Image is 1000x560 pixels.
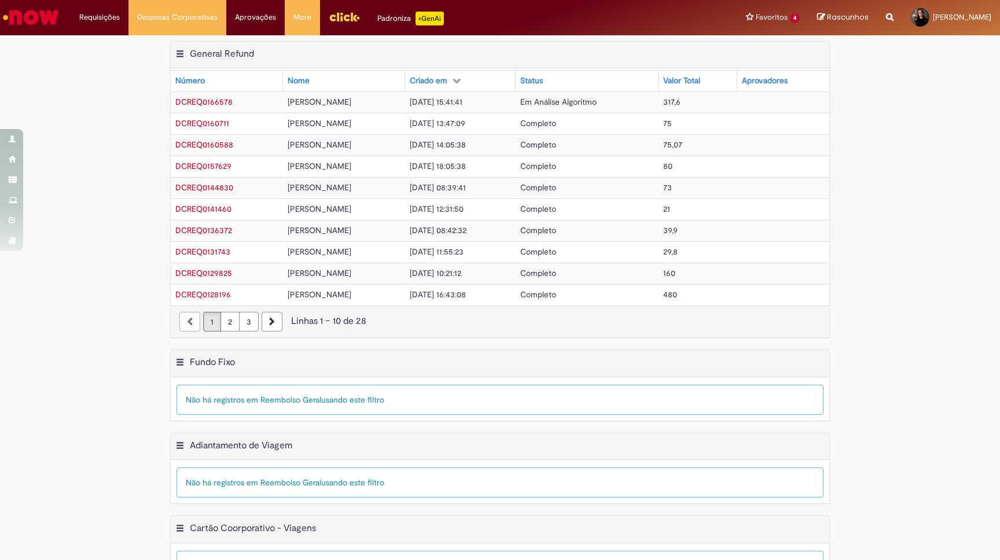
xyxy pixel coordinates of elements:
span: 4 [790,13,800,23]
div: Status [520,75,543,87]
span: DCREQ0136372 [175,225,232,235]
h2: General Refund [190,48,254,60]
span: Aprovações [235,12,276,23]
div: Não há registros em Reembolso Geral [177,385,823,415]
div: Padroniza [377,12,444,25]
span: DCREQ0160711 [175,118,229,128]
span: [DATE] 08:42:32 [410,225,466,235]
div: Não há registros em Reembolso Geral [177,467,823,498]
span: DCREQ0131743 [175,246,230,257]
span: 75 [663,118,672,128]
span: [DATE] 13:47:09 [410,118,465,128]
a: Abrir Registro: DCREQ0128196 [175,289,231,300]
a: Página 2 [220,312,240,331]
a: Abrir Registro: DCREQ0131743 [175,246,230,257]
span: [DATE] 18:05:38 [410,161,466,171]
a: Abrir Registro: DCREQ0136372 [175,225,232,235]
a: Página 1 [203,312,221,331]
div: Valor Total [663,75,700,87]
div: Criado em [410,75,447,87]
span: [PERSON_NAME] [288,225,351,235]
span: [PERSON_NAME] [288,289,351,300]
span: [PERSON_NAME] [288,97,351,107]
span: 73 [663,182,672,193]
span: [DATE] 10:21:12 [410,268,461,278]
span: Completo [520,204,556,214]
span: 29,8 [663,246,678,257]
span: DCREQ0128196 [175,289,231,300]
a: Abrir Registro: DCREQ0160711 [175,118,229,128]
h2: Fundo Fixo [190,356,235,368]
span: [PERSON_NAME] [288,161,351,171]
span: 480 [663,289,677,300]
span: DCREQ0129825 [175,268,232,278]
span: Despesas Corporativas [137,12,218,23]
span: DCREQ0157629 [175,161,231,171]
a: Abrir Registro: DCREQ0144830 [175,182,233,193]
span: [PERSON_NAME] [288,204,351,214]
span: [PERSON_NAME] [288,182,351,193]
span: [DATE] 12:31:50 [410,204,464,214]
button: Fundo Fixo Menu de contexto [175,356,185,371]
a: Abrir Registro: DCREQ0141460 [175,204,231,214]
span: DCREQ0141460 [175,204,231,214]
span: Completo [520,268,556,278]
span: Completo [520,289,556,300]
span: [DATE] 15:41:41 [410,97,462,107]
span: More [293,12,311,23]
button: Cartão Coorporativo - Viagens Menu de contexto [175,522,185,537]
span: DCREQ0144830 [175,182,233,193]
a: Abrir Registro: DCREQ0166578 [175,97,233,107]
span: [DATE] 11:55:23 [410,246,464,257]
span: Completo [520,246,556,257]
div: Linhas 1 − 10 de 28 [179,315,821,328]
p: +GenAi [416,12,444,25]
span: Completo [520,182,556,193]
a: Abrir Registro: DCREQ0160588 [175,139,233,150]
span: [DATE] 08:39:41 [410,182,466,193]
span: DCREQ0166578 [175,97,233,107]
span: 21 [663,204,670,214]
nav: paginação [171,305,829,337]
a: Rascunhos [817,12,869,23]
span: 160 [663,268,675,278]
span: [PERSON_NAME] [288,246,351,257]
span: Favoritos [756,12,788,23]
h2: Adiantamento de Viagem [190,440,292,451]
span: 75,07 [663,139,682,150]
a: Abrir Registro: DCREQ0157629 [175,161,231,171]
span: Completo [520,118,556,128]
a: Próxima página [262,312,282,331]
span: [PERSON_NAME] [288,139,351,150]
a: Página 3 [239,312,259,331]
div: Aprovadores [742,75,788,87]
span: Completo [520,161,556,171]
span: Requisições [79,12,120,23]
span: 317,6 [663,97,681,107]
span: [PERSON_NAME] [288,118,351,128]
span: Em Análise Algoritmo [520,97,597,107]
div: Número [175,75,205,87]
span: DCREQ0160588 [175,139,233,150]
span: 80 [663,161,672,171]
span: [DATE] 16:43:08 [410,289,466,300]
button: Adiantamento de Viagem Menu de contexto [175,440,185,455]
img: ServiceNow [1,6,61,29]
span: [PERSON_NAME] [933,12,991,22]
span: Completo [520,225,556,235]
button: General Refund Menu de contexto [175,48,185,63]
span: Completo [520,139,556,150]
span: usando este filtro [321,395,384,405]
div: Nome [288,75,310,87]
h2: Cartão Coorporativo - Viagens [190,522,316,534]
span: Rascunhos [827,12,869,23]
a: Abrir Registro: DCREQ0129825 [175,268,232,278]
span: [PERSON_NAME] [288,268,351,278]
span: usando este filtro [321,477,384,488]
img: click_logo_yellow_360x200.png [329,8,360,25]
span: 39,9 [663,225,678,235]
span: [DATE] 14:05:38 [410,139,466,150]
